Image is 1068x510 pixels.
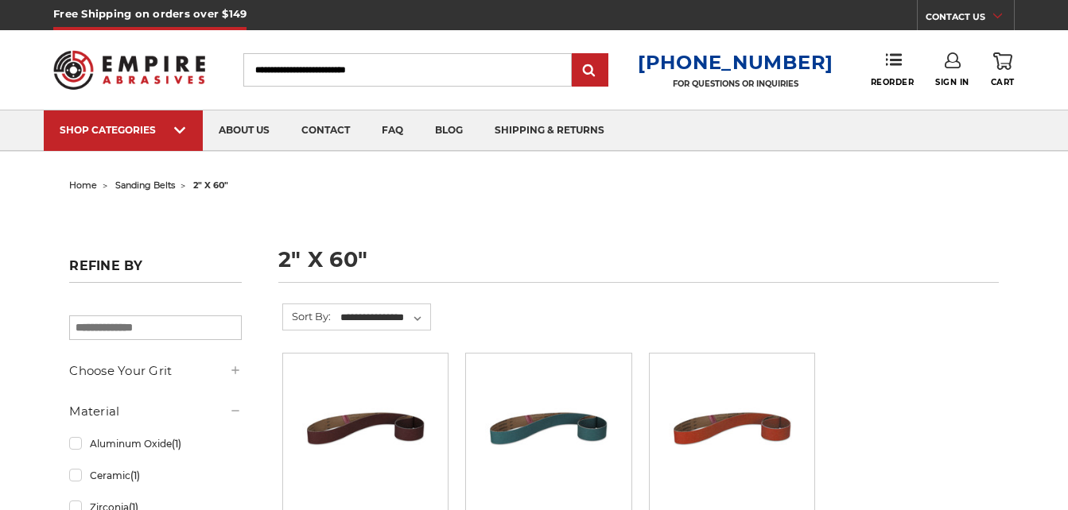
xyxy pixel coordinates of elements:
a: home [69,180,97,191]
a: 2" x 60" Aluminum Oxide Pipe Sanding Belt [294,365,437,507]
h1: 2" x 60" [278,249,998,283]
span: 2" x 60" [193,180,228,191]
img: 2" x 60" Aluminum Oxide Pipe Sanding Belt [302,365,429,492]
a: Cart [991,52,1015,87]
label: Sort By: [283,304,331,328]
p: FOR QUESTIONS OR INQUIRIES [638,79,833,89]
a: 2" x 60" Zirconia Pipe Sanding Belt [477,365,619,507]
span: (1) [130,469,140,481]
img: 2" x 60" Ceramic Pipe Sanding Belt [669,365,796,492]
span: (1) [172,438,181,450]
div: SHOP CATEGORIES [60,124,187,136]
img: Empire Abrasives [53,41,205,100]
h5: Choose Your Grit [69,361,242,381]
a: [PHONE_NUMBER] [638,51,833,74]
a: about us [203,110,285,151]
span: Sign In [935,77,969,87]
a: shipping & returns [479,110,620,151]
img: 2" x 60" Zirconia Pipe Sanding Belt [485,365,612,492]
a: sanding belts [115,180,175,191]
h5: Refine by [69,258,242,283]
a: contact [285,110,366,151]
a: 2" x 60" Ceramic Pipe Sanding Belt [661,365,803,507]
span: Cart [991,77,1015,87]
a: blog [419,110,479,151]
span: Reorder [871,77,915,87]
a: Ceramic [69,462,242,489]
input: Submit [574,55,606,87]
select: Sort By: [338,306,430,330]
a: Reorder [871,52,915,87]
a: Aluminum Oxide [69,430,242,458]
a: faq [366,110,419,151]
h5: Material [69,402,242,421]
a: CONTACT US [926,8,1014,30]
